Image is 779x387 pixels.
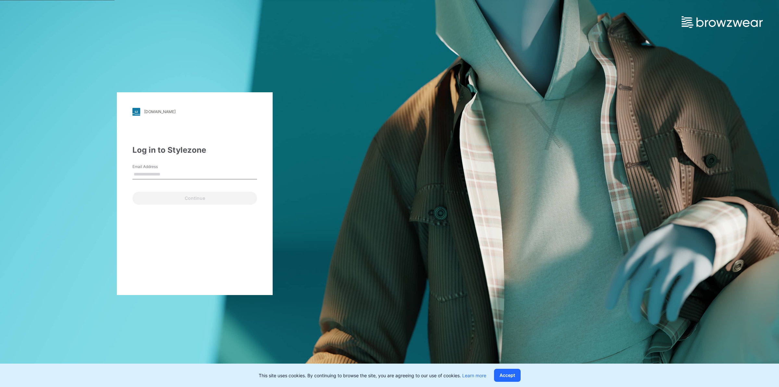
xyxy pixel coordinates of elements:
img: stylezone-logo.562084cfcfab977791bfbf7441f1a819.svg [132,108,140,116]
div: Log in to Stylezone [132,144,257,156]
div: [DOMAIN_NAME] [144,109,176,114]
img: browzwear-logo.e42bd6dac1945053ebaf764b6aa21510.svg [682,16,763,28]
label: Email Address [132,164,178,170]
a: Learn more [462,373,486,378]
button: Accept [494,369,521,382]
a: [DOMAIN_NAME] [132,108,257,116]
p: This site uses cookies. By continuing to browse the site, you are agreeing to our use of cookies. [259,372,486,379]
